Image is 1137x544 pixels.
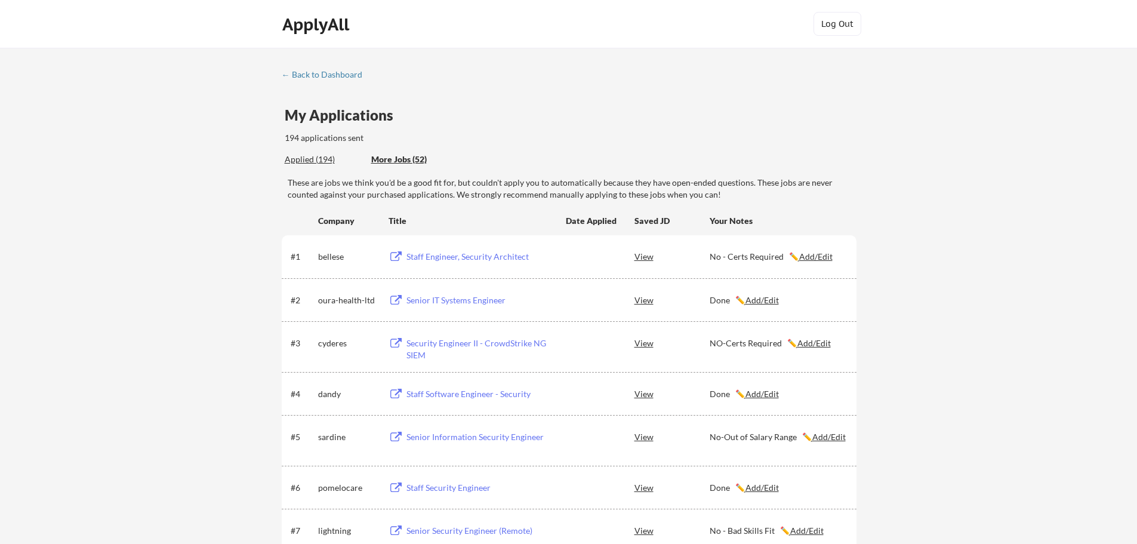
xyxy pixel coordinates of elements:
[318,482,378,494] div: pomelocare
[371,153,459,165] div: More Jobs (52)
[285,153,362,166] div: These are all the jobs you've been applied to so far.
[710,431,846,443] div: No-Out of Salary Range ✏️
[282,70,371,82] a: ← Back to Dashboard
[318,215,378,227] div: Company
[790,525,824,536] u: Add/Edit
[282,70,371,79] div: ← Back to Dashboard
[291,337,314,349] div: #3
[710,388,846,400] div: Done ✏️
[634,289,710,311] div: View
[318,431,378,443] div: sardine
[318,388,378,400] div: dandy
[285,108,403,122] div: My Applications
[634,332,710,354] div: View
[318,337,378,349] div: cyderes
[291,388,314,400] div: #4
[291,251,314,263] div: #1
[814,12,861,36] button: Log Out
[291,482,314,494] div: #6
[406,431,554,443] div: Senior Information Security Engineer
[710,294,846,306] div: Done ✏️
[288,177,856,200] div: These are jobs we think you'd be a good fit for, but couldn't apply you to automatically because ...
[318,294,378,306] div: oura-health-ltd
[745,389,779,399] u: Add/Edit
[371,153,459,166] div: These are job applications we think you'd be a good fit for, but couldn't apply you to automatica...
[291,525,314,537] div: #7
[634,520,710,541] div: View
[282,14,353,35] div: ApplyAll
[634,426,710,447] div: View
[634,477,710,498] div: View
[291,431,314,443] div: #5
[799,251,833,262] u: Add/Edit
[406,388,554,400] div: Staff Software Engineer - Security
[812,432,846,442] u: Add/Edit
[745,482,779,493] u: Add/Edit
[406,294,554,306] div: Senior IT Systems Engineer
[406,337,554,361] div: Security Engineer II - CrowdStrike NG SIEM
[710,337,846,349] div: NO-Certs Required ✏️
[710,215,846,227] div: Your Notes
[406,251,554,263] div: Staff Engineer, Security Architect
[285,153,362,165] div: Applied (194)
[318,251,378,263] div: bellese
[634,210,710,231] div: Saved JD
[710,525,846,537] div: No - Bad Skills Fit ✏️
[634,383,710,404] div: View
[406,482,554,494] div: Staff Security Engineer
[745,295,779,305] u: Add/Edit
[634,245,710,267] div: View
[389,215,554,227] div: Title
[318,525,378,537] div: lightning
[406,525,554,537] div: Senior Security Engineer (Remote)
[710,482,846,494] div: Done ✏️
[797,338,831,348] u: Add/Edit
[291,294,314,306] div: #2
[710,251,846,263] div: No - Certs Required ✏️
[566,215,618,227] div: Date Applied
[285,132,516,144] div: 194 applications sent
